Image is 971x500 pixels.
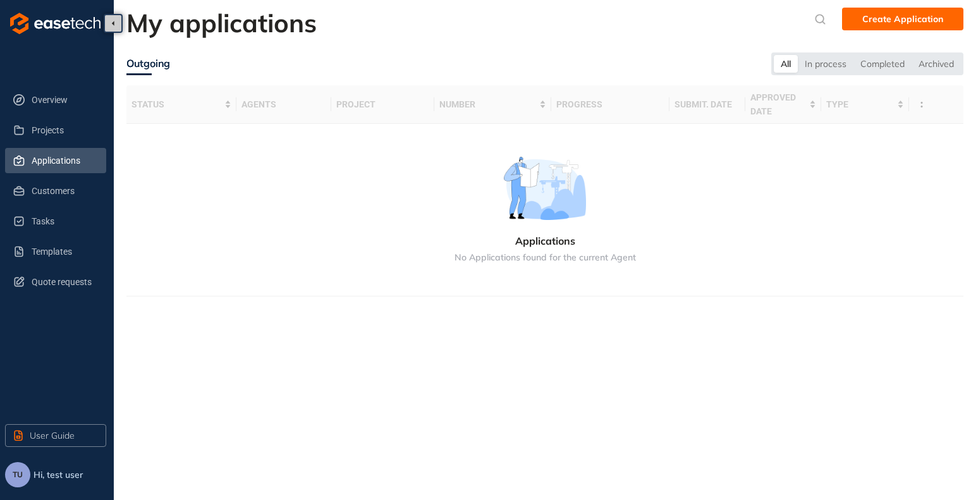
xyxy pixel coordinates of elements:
[34,470,109,480] span: Hi, test user
[912,55,961,73] div: Archived
[32,178,96,204] span: Customers
[439,97,537,111] span: number
[853,55,912,73] div: Completed
[126,85,236,124] th: status
[32,269,96,295] span: Quote requests
[821,85,909,124] th: type
[455,252,636,263] span: No Applications found for the current Agent
[826,97,895,111] span: type
[515,235,575,247] span: Applications
[331,85,435,124] th: project
[862,12,943,26] span: Create Application
[750,90,807,118] span: approved date
[32,148,96,173] span: Applications
[745,85,821,124] th: approved date
[798,55,853,73] div: In process
[494,157,596,220] img: Error image
[551,85,669,124] th: progress
[30,429,75,442] span: User Guide
[32,87,96,113] span: Overview
[5,424,106,447] button: User Guide
[669,85,745,124] th: submit. date
[32,239,96,264] span: Templates
[5,462,30,487] button: TU
[126,8,317,38] h2: My applications
[236,85,331,124] th: agents
[32,118,96,143] span: Projects
[434,85,551,124] th: number
[13,470,23,479] span: TU
[126,56,170,71] div: Outgoing
[32,209,96,234] span: Tasks
[842,8,963,30] button: Create Application
[774,55,798,73] div: All
[131,97,222,111] span: status
[10,13,101,34] img: logo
